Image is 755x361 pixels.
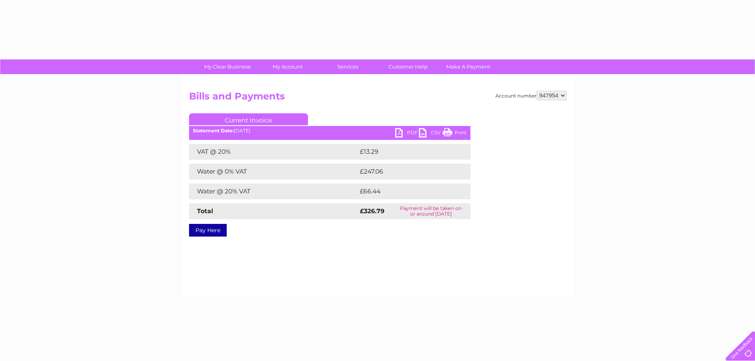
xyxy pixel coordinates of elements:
a: Pay Here [189,224,227,237]
strong: Total [197,207,213,215]
div: [DATE] [189,128,470,134]
td: Payment will be taken on or around [DATE] [392,203,470,219]
td: £13.29 [358,144,454,160]
h2: Bills and Payments [189,91,566,106]
a: PDF [395,128,419,139]
b: Statement Date: [193,128,234,134]
a: Customer Help [375,59,441,74]
a: Services [315,59,380,74]
a: Print [443,128,466,139]
strong: £326.79 [360,207,384,215]
td: £66.44 [358,183,455,199]
a: CSV [419,128,443,139]
a: Current Invoice [189,113,308,125]
td: Water @ 20% VAT [189,183,358,199]
a: Make A Payment [436,59,501,74]
a: My Clear Business [195,59,260,74]
div: Account number [495,91,566,100]
td: £247.06 [358,164,456,180]
td: VAT @ 20% [189,144,358,160]
a: My Account [255,59,320,74]
td: Water @ 0% VAT [189,164,358,180]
